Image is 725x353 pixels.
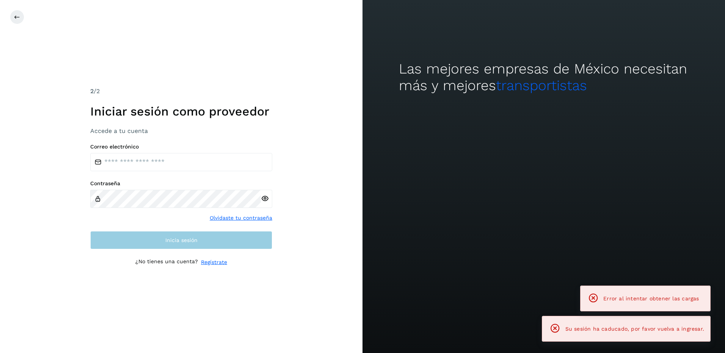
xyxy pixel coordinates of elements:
h2: Las mejores empresas de México necesitan más y mejores [399,61,689,94]
span: 2 [90,87,94,95]
a: Regístrate [201,258,227,266]
a: Olvidaste tu contraseña [210,214,272,222]
h3: Accede a tu cuenta [90,127,272,134]
span: Error al intentar obtener las cargas [603,295,699,301]
h1: Iniciar sesión como proveedor [90,104,272,119]
p: ¿No tienes una cuenta? [135,258,198,266]
span: Inicia sesión [165,237,198,243]
span: Su sesión ha caducado, por favor vuelva a ingresar. [565,326,704,332]
button: Inicia sesión [90,231,272,249]
div: /2 [90,87,272,96]
label: Contraseña [90,180,272,187]
label: Correo electrónico [90,144,272,150]
span: transportistas [496,77,587,94]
